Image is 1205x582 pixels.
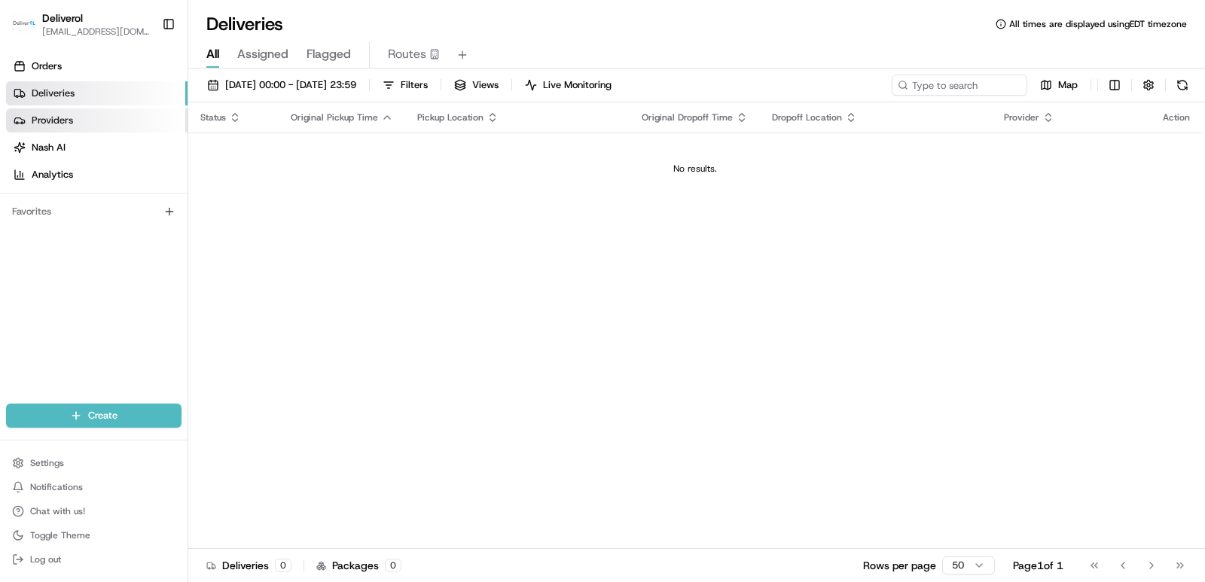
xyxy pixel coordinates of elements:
span: All [206,45,219,63]
span: Settings [30,457,64,469]
button: Chat with us! [6,501,182,522]
button: Deliverol [42,11,83,26]
span: Provider [1004,111,1039,123]
div: Start new chat [51,144,247,159]
input: Clear [39,97,249,113]
span: Original Dropoff Time [642,111,733,123]
button: Notifications [6,477,182,498]
button: Live Monitoring [518,75,618,96]
div: Favorites [6,200,182,224]
span: Routes [388,45,426,63]
button: Settings [6,452,182,474]
div: 0 [275,559,291,572]
button: DeliverolDeliverol[EMAIL_ADDRESS][DOMAIN_NAME] [6,6,156,42]
button: Map [1033,75,1084,96]
span: Pickup Location [417,111,484,123]
a: 💻API Documentation [121,212,248,239]
span: Analytics [32,168,73,181]
span: Orders [32,59,62,73]
span: Views [472,78,499,92]
div: Deliveries [206,558,291,573]
a: Deliveries [6,81,188,105]
a: 📗Knowledge Base [9,212,121,239]
a: Orders [6,54,188,78]
span: Original Pickup Time [291,111,378,123]
img: 1736555255976-a54dd68f-1ca7-489b-9aae-adbdc363a1c4 [15,144,42,171]
span: Toggle Theme [30,529,90,541]
button: Toggle Theme [6,525,182,546]
span: Create [88,409,117,422]
div: Packages [316,558,401,573]
div: 💻 [127,220,139,232]
div: Page 1 of 1 [1013,558,1063,573]
a: Nash AI [6,136,188,160]
a: Providers [6,108,188,133]
p: Welcome 👋 [15,60,274,84]
span: Status [200,111,226,123]
a: Analytics [6,163,188,187]
p: Rows per page [863,558,936,573]
div: Action [1163,111,1190,123]
span: [DATE] 00:00 - [DATE] 23:59 [225,78,356,92]
span: Dropoff Location [772,111,842,123]
span: Chat with us! [30,505,85,517]
button: Refresh [1172,75,1193,96]
button: Views [447,75,505,96]
button: [DATE] 00:00 - [DATE] 23:59 [200,75,363,96]
a: Powered byPylon [106,254,182,267]
span: Notifications [30,481,83,493]
span: All times are displayed using EDT timezone [1009,18,1187,30]
span: Assigned [237,45,288,63]
span: Deliveries [32,87,75,100]
span: Providers [32,114,73,127]
button: Start new chat [256,148,274,166]
h1: Deliveries [206,12,283,36]
input: Type to search [892,75,1027,96]
span: Flagged [307,45,351,63]
span: Nash AI [32,141,66,154]
div: 0 [385,559,401,572]
div: No results. [194,163,1196,175]
img: Nash [15,15,45,45]
span: Live Monitoring [543,78,612,92]
img: Deliverol [12,14,36,35]
button: Log out [6,549,182,570]
div: We're available if you need us! [51,159,191,171]
button: Filters [376,75,435,96]
button: [EMAIL_ADDRESS][DOMAIN_NAME] [42,26,150,38]
button: Create [6,404,182,428]
span: Pylon [150,255,182,267]
span: Map [1058,78,1078,92]
div: 📗 [15,220,27,232]
span: Filters [401,78,428,92]
span: API Documentation [142,218,242,233]
span: Knowledge Base [30,218,115,233]
span: Log out [30,553,61,565]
